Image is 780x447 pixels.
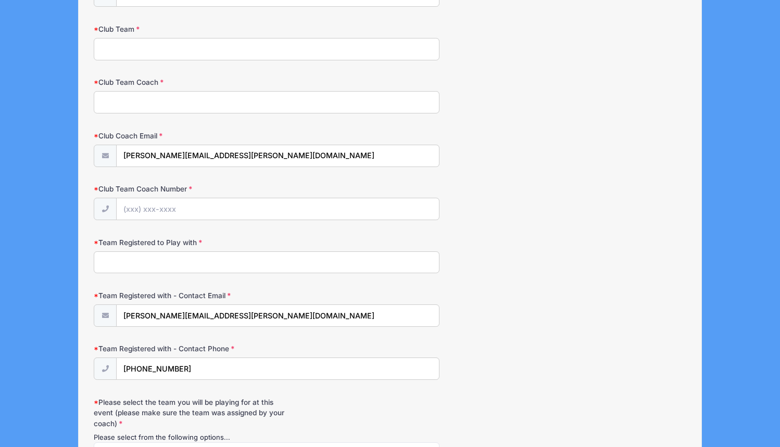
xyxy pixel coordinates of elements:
[94,131,291,141] label: Club Coach Email
[94,77,291,87] label: Club Team Coach
[116,304,439,327] input: email@email.com
[116,145,439,167] input: email@email.com
[94,343,291,354] label: Team Registered with - Contact Phone
[94,24,291,34] label: Club Team
[116,357,439,380] input: (xxx) xxx-xxxx
[94,397,291,429] label: Please select the team you will be playing for at this event (please make sure the team was assig...
[94,237,291,248] label: Team Registered to Play with
[94,290,291,301] label: Team Registered with - Contact Email
[94,432,439,443] div: Please select from the following options...
[116,198,439,220] input: (xxx) xxx-xxxx
[94,184,291,194] label: Club Team Coach Number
